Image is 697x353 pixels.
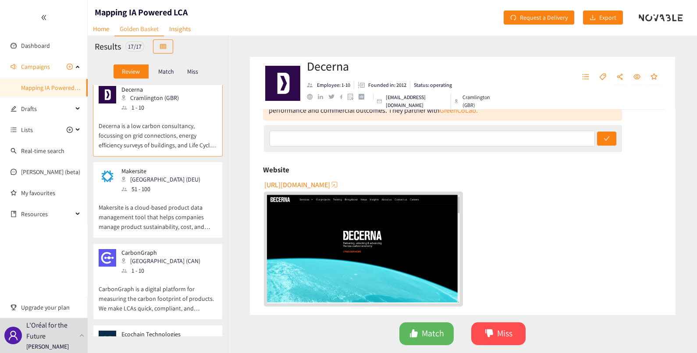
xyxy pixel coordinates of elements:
[121,249,200,256] p: CarbonGraph
[11,127,17,133] span: unordered-list
[263,163,289,176] h6: Website
[187,68,198,75] p: Miss
[11,64,17,70] span: sound
[583,11,623,25] button: downloadExport
[21,299,81,316] span: Upgrade your plan
[121,266,206,275] div: 1 - 10
[651,73,658,81] span: star
[646,70,662,84] button: star
[510,14,516,21] span: redo
[582,73,589,81] span: unordered-list
[99,249,116,267] img: Snapshot of the company's website
[114,22,164,36] a: Golden Basket
[11,304,17,310] span: trophy
[633,73,640,81] span: eye
[41,14,47,21] span: double-left
[520,13,568,22] span: Request a Delivery
[318,94,328,100] a: linkedin
[21,205,73,223] span: Resources
[653,311,697,353] iframe: Chat Widget
[599,13,616,22] span: Export
[590,14,596,21] span: download
[11,106,17,112] span: edit
[578,70,594,84] button: unordered-list
[26,320,76,342] p: L'Oréal for the Future
[340,94,348,99] a: facebook
[471,322,526,345] button: dislikeMiss
[21,121,33,139] span: Lists
[153,39,173,53] button: table
[95,6,188,18] h1: Mapping IA Powered LCA
[21,100,73,118] span: Drafts
[21,147,64,155] a: Real-time search
[307,81,354,89] li: Employees
[88,22,114,36] a: Home
[612,70,628,84] button: share-alt
[307,57,495,75] h2: Decerna
[99,86,116,103] img: Snapshot of the company's website
[99,331,116,348] img: Snapshot of the company's website
[11,211,17,217] span: book
[317,81,350,89] p: Employee: 1-10
[21,58,50,75] span: Campaigns
[99,112,217,150] p: Decerna is a low carbon consultancy, focussing on grid connections, energy efficiency surveys of ...
[485,329,494,339] span: dislike
[414,81,452,89] p: Status: operating
[26,342,69,351] p: [PERSON_NAME]
[67,127,73,133] span: plus-circle
[99,168,116,185] img: Snapshot of the company's website
[21,168,80,176] a: [PERSON_NAME] (beta)
[597,132,616,146] button: check
[599,73,606,81] span: tag
[158,68,174,75] p: Match
[67,64,73,70] span: plus-circle
[121,86,179,93] p: Decerna
[422,327,444,340] span: Match
[21,84,86,92] a: Mapping IA Powered LCA
[595,70,611,84] button: tag
[504,11,574,25] button: redoRequest a Delivery
[164,22,196,36] a: Insights
[348,93,359,100] a: google maps
[8,330,18,341] span: user
[307,94,318,100] a: website
[121,331,200,338] p: Ecochain Technologies
[354,81,410,89] li: Founded in year
[409,329,418,339] span: like
[455,93,494,109] div: Cramlington (GBR)
[328,94,339,99] a: twitter
[604,135,610,143] span: check
[653,311,697,353] div: Widget de chat
[121,256,206,266] div: [GEOGRAPHIC_DATA] (CAN)
[21,184,81,202] a: My favourites
[121,168,200,175] p: Makersite
[410,81,452,89] li: Status
[267,195,460,303] a: website
[121,175,206,184] div: [GEOGRAPHIC_DATA] (DEU)
[21,42,50,50] a: Dashboard
[264,179,330,190] span: [URL][DOMAIN_NAME]
[267,195,460,303] img: Snapshot of the Company's website
[125,41,144,52] div: 17 / 17
[160,43,166,50] span: table
[399,322,454,345] button: likeMatch
[264,178,339,192] button: [URL][DOMAIN_NAME]
[99,275,217,313] p: CarbonGraph is a digital platform for measuring the carbon footprint of products. We make LCAs qu...
[629,70,645,84] button: eye
[121,184,206,194] div: 51 - 100
[121,103,184,112] div: 1 - 10
[99,194,217,232] p: Makersite is a cloud-based product data management tool that helps companies manage product susta...
[121,93,184,103] div: Cramlington (GBR)
[616,73,623,81] span: share-alt
[497,327,512,340] span: Miss
[368,81,406,89] p: Founded in: 2012
[122,68,140,75] p: Review
[440,106,478,115] a: GreenCoLab.
[95,40,121,53] h2: Results
[386,93,447,109] p: [EMAIL_ADDRESS][DOMAIN_NAME]
[265,66,300,101] img: Company Logo
[359,94,370,100] a: crunchbase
